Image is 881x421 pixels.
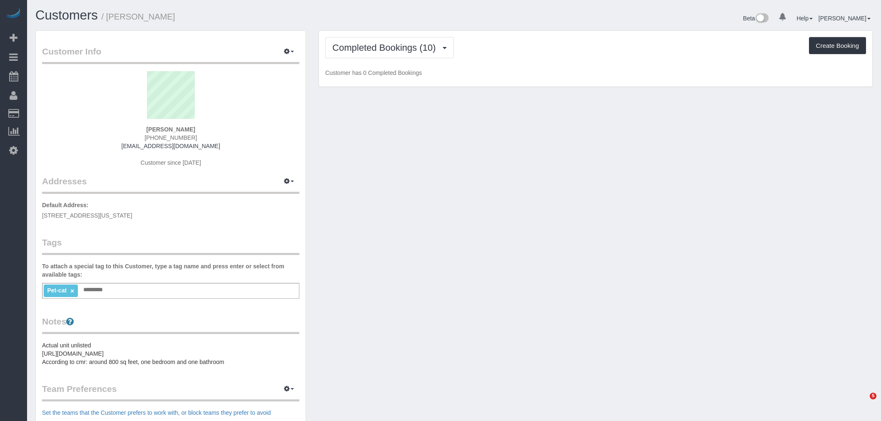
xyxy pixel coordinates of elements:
legend: Tags [42,236,299,255]
legend: Customer Info [42,45,299,64]
label: To attach a special tag to this Customer, type a tag name and press enter or select from availabl... [42,262,299,279]
span: Pet-cat [47,287,67,294]
span: 5 [870,393,876,399]
button: Create Booking [809,37,866,54]
a: Customers [35,8,98,22]
p: Customer has 0 Completed Bookings [325,69,866,77]
a: Help [796,15,813,22]
span: [STREET_ADDRESS][US_STATE] [42,212,132,219]
label: Default Address: [42,201,89,209]
iframe: Intercom live chat [853,393,873,413]
a: Beta [743,15,769,22]
span: [PHONE_NUMBER] [144,134,197,141]
pre: Actual unit unlisted [URL][DOMAIN_NAME] According to cmr: around 800 sq feet, one bedroom and one... [42,341,299,366]
a: Set the teams that the Customer prefers to work with, or block teams they prefer to avoid [42,409,271,416]
small: / [PERSON_NAME] [102,12,175,21]
legend: Notes [42,315,299,334]
a: [PERSON_NAME] [819,15,871,22]
span: Completed Bookings (10) [332,42,440,53]
a: [EMAIL_ADDRESS][DOMAIN_NAME] [122,143,220,149]
span: Customer since [DATE] [141,159,201,166]
button: Completed Bookings (10) [325,37,453,58]
legend: Team Preferences [42,383,299,401]
strong: [PERSON_NAME] [146,126,195,133]
img: Automaid Logo [5,8,22,20]
a: × [70,287,74,295]
img: New interface [755,13,769,24]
